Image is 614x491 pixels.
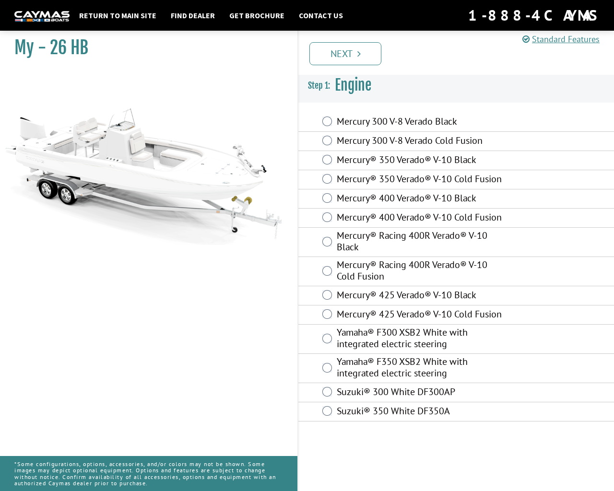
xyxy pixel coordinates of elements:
[522,34,600,45] a: Standard Features
[337,405,503,419] label: Suzuki® 350 White DF350A
[337,308,503,322] label: Mercury® 425 Verado® V-10 Cold Fusion
[14,37,273,58] h1: My - 26 HB
[307,41,614,65] ul: Pagination
[337,192,503,206] label: Mercury® 400 Verado® V-10 Black
[294,9,348,22] a: Contact Us
[337,289,503,303] label: Mercury® 425 Verado® V-10 Black
[337,259,503,284] label: Mercury® Racing 400R Verado® V-10 Cold Fusion
[468,5,600,26] div: 1-888-4CAYMAS
[337,230,503,255] label: Mercury® Racing 400R Verado® V-10 Black
[14,11,70,21] img: white-logo-c9c8dbefe5ff5ceceb0f0178aa75bf4bb51f6bca0971e226c86eb53dfe498488.png
[337,154,503,168] label: Mercury® 350 Verado® V-10 Black
[309,42,381,65] a: Next
[14,456,283,491] p: *Some configurations, options, accessories, and/or colors may not be shown. Some images may depic...
[298,68,614,103] h3: Engine
[224,9,289,22] a: Get Brochure
[166,9,220,22] a: Find Dealer
[337,116,503,129] label: Mercury 300 V-8 Verado Black
[337,211,503,225] label: Mercury® 400 Verado® V-10 Cold Fusion
[74,9,161,22] a: Return to main site
[337,356,503,381] label: Yamaha® F350 XSB2 White with integrated electric steering
[337,135,503,149] label: Mercury 300 V-8 Verado Cold Fusion
[337,327,503,352] label: Yamaha® F300 XSB2 White with integrated electric steering
[337,386,503,400] label: Suzuki® 300 White DF300AP
[337,173,503,187] label: Mercury® 350 Verado® V-10 Cold Fusion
